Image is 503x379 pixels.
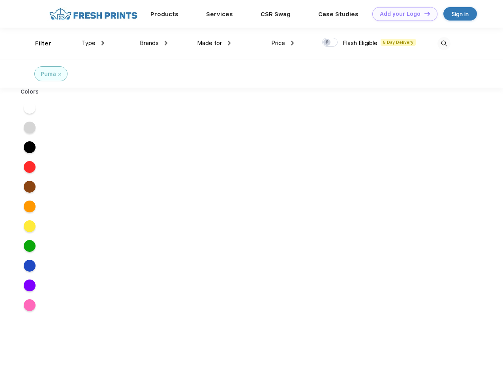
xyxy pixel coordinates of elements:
[15,88,45,96] div: Colors
[424,11,430,16] img: DT
[165,41,167,45] img: dropdown.png
[197,39,222,47] span: Made for
[261,11,291,18] a: CSR Swag
[437,37,450,50] img: desktop_search.svg
[443,7,477,21] a: Sign in
[47,7,140,21] img: fo%20logo%202.webp
[41,70,56,78] div: Puma
[82,39,96,47] span: Type
[35,39,51,48] div: Filter
[452,9,469,19] div: Sign in
[101,41,104,45] img: dropdown.png
[381,39,416,46] span: 5 Day Delivery
[271,39,285,47] span: Price
[380,11,420,17] div: Add your Logo
[228,41,231,45] img: dropdown.png
[291,41,294,45] img: dropdown.png
[343,39,377,47] span: Flash Eligible
[58,73,61,76] img: filter_cancel.svg
[150,11,178,18] a: Products
[140,39,159,47] span: Brands
[206,11,233,18] a: Services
